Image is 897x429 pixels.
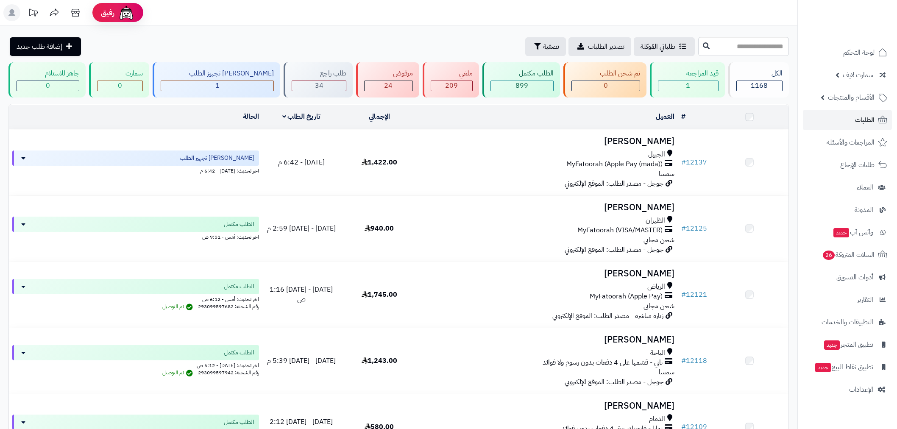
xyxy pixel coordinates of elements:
[803,379,892,400] a: الإعدادات
[822,316,873,328] span: التطبيقات والخدمات
[590,292,663,301] span: MyFatoorah (Apple Pay)
[681,157,686,167] span: #
[431,81,472,91] div: 209
[681,157,707,167] a: #12137
[445,81,458,91] span: 209
[803,357,892,377] a: تطبيق نقاط البيعجديد
[151,62,282,97] a: [PERSON_NAME] تجهيز الطلب 1
[565,245,663,255] span: جوجل - مصدر الطلب: الموقع الإلكتروني
[643,301,674,311] span: شحن مجاني
[814,361,873,373] span: تطبيق نقاط البيع
[384,81,393,91] span: 24
[568,37,631,56] a: تصدير الطلبات
[362,356,397,366] span: 1,243.00
[641,42,675,52] span: طلباتي المُوكلة
[658,69,719,78] div: قيد المراجعه
[836,271,873,283] span: أدوات التسويق
[422,335,674,345] h3: [PERSON_NAME]
[365,223,394,234] span: 940.00
[421,62,481,97] a: ملغي 209
[824,340,840,350] span: جديد
[803,222,892,242] a: وآتس آبجديد
[648,150,665,159] span: الجبيل
[803,312,892,332] a: التطبيقات والخدمات
[857,294,873,306] span: التقارير
[571,69,640,78] div: تم شحن الطلب
[849,384,873,396] span: الإعدادات
[12,294,259,303] div: اخر تحديث: أمس - 6:12 ص
[365,81,412,91] div: 24
[659,367,674,377] span: سمسا
[566,159,663,169] span: MyFatoorah (Apple Pay (mada))
[364,69,412,78] div: مرفوض
[270,284,333,304] span: [DATE] - [DATE] 1:16 ص
[7,62,87,97] a: جاهز للاستلام 0
[727,62,791,97] a: الكل1168
[643,235,674,245] span: شحن مجاني
[686,81,690,91] span: 1
[857,181,873,193] span: العملاء
[649,414,665,424] span: الدمام
[491,81,553,91] div: 899
[362,157,397,167] span: 1,422.00
[490,69,554,78] div: الطلب مكتمل
[572,81,640,91] div: 0
[118,4,135,21] img: ai-face.png
[282,62,354,97] a: طلب راجع 34
[577,226,663,235] span: MyFatoorah (VISA/MASTER)
[736,69,783,78] div: الكل
[422,203,674,212] h3: [PERSON_NAME]
[369,111,390,122] a: الإجمالي
[833,228,849,237] span: جديد
[17,69,79,78] div: جاهز للاستلام
[180,154,254,162] span: [PERSON_NAME] تجهيز الطلب
[803,200,892,220] a: المدونة
[422,136,674,146] h3: [PERSON_NAME]
[833,226,873,238] span: وآتس آب
[17,42,62,52] span: إضافة طلب جديد
[634,37,695,56] a: طلباتي المُوكلة
[843,69,873,81] span: سمارت لايف
[215,81,220,91] span: 1
[292,81,346,91] div: 34
[803,245,892,265] a: السلات المتروكة26
[97,69,143,78] div: سمارت
[543,358,663,368] span: تابي - قسّمها على 4 دفعات بدون رسوم ولا فوائد
[224,220,254,228] span: الطلب مكتمل
[267,356,336,366] span: [DATE] - [DATE] 5:39 م
[803,177,892,198] a: العملاء
[515,81,528,91] span: 899
[681,223,686,234] span: #
[840,159,875,171] span: طلبات الإرجاع
[823,251,835,260] span: 26
[803,110,892,130] a: الطلبات
[118,81,122,91] span: 0
[224,282,254,291] span: الطلب مكتمل
[422,269,674,279] h3: [PERSON_NAME]
[656,111,674,122] a: العميل
[855,204,873,216] span: المدونة
[803,267,892,287] a: أدوات التسويق
[161,69,274,78] div: [PERSON_NAME] تجهيز الطلب
[823,339,873,351] span: تطبيق المتجر
[562,62,648,97] a: تم شحن الطلب 0
[648,62,727,97] a: قيد المراجعه 1
[292,69,346,78] div: طلب راجع
[12,232,259,241] div: اخر تحديث: أمس - 9:51 ص
[681,290,707,300] a: #12121
[362,290,397,300] span: 1,745.00
[822,249,875,261] span: السلات المتروكة
[647,282,665,292] span: الرياض
[565,178,663,189] span: جوجل - مصدر الطلب: الموقع الإلكتروني
[10,37,81,56] a: إضافة طلب جديد
[803,42,892,63] a: لوحة التحكم
[588,42,624,52] span: تصدير الطلبات
[681,356,686,366] span: #
[681,223,707,234] a: #12125
[681,111,685,122] a: #
[543,42,559,52] span: تصفية
[828,92,875,103] span: الأقسام والمنتجات
[17,81,79,91] div: 0
[22,4,44,23] a: تحديثات المنصة
[243,111,259,122] a: الحالة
